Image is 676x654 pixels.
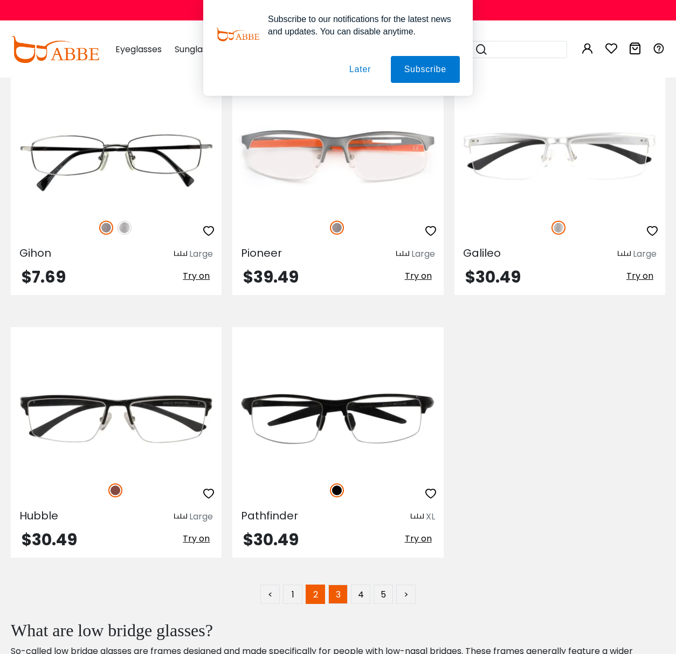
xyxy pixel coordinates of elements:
[259,13,460,38] div: Subscribe to our notifications for the latest news and updates. You can disable anytime.
[11,103,222,209] img: Gun Gihon - Metal ,Adjust Nose Pads
[241,508,298,523] span: Pathfinder
[118,221,132,235] img: Silver
[454,103,665,209] img: Silver Galileo - Metal ,Adjust Nose Pads
[99,221,113,235] img: Gun
[336,56,384,83] button: Later
[283,585,302,604] a: 1
[405,532,432,545] span: Try on
[618,250,631,258] img: size ruler
[426,510,435,523] div: XL
[19,245,51,261] span: Gihon
[260,585,280,604] a: <
[183,270,210,282] span: Try on
[232,366,443,472] img: Black Pathfinder - Metal ,Adjust Nose Pads
[405,270,432,282] span: Try on
[216,13,259,56] img: notification icon
[391,56,460,83] button: Subscribe
[189,510,213,523] div: Large
[623,269,657,283] button: Try on
[330,221,344,235] img: Gun
[328,585,348,604] a: 3
[402,269,435,283] button: Try on
[189,248,213,261] div: Large
[306,585,325,604] span: 2
[551,221,565,235] img: Silver
[11,366,222,472] img: Brown Hubble - Metal ,Adjust Nose Pads
[22,265,66,289] span: $7.69
[241,245,282,261] span: Pioneer
[180,532,213,546] button: Try on
[174,513,187,521] img: size ruler
[463,245,501,261] span: Galileo
[374,585,393,604] a: 5
[411,513,424,521] img: size ruler
[11,620,654,641] h2: What are low bridge glasses?
[243,528,299,551] span: $30.49
[183,532,210,545] span: Try on
[633,248,657,261] div: Large
[19,508,58,523] span: Hubble
[396,585,416,604] a: >
[232,103,443,209] img: Gun Pioneer - Metal ,Adjust Nose Pads
[243,265,299,289] span: $39.49
[22,528,77,551] span: $30.49
[174,250,187,258] img: size ruler
[180,269,213,283] button: Try on
[465,265,521,289] span: $30.49
[402,532,435,546] button: Try on
[108,483,122,497] img: Brown
[396,250,409,258] img: size ruler
[411,248,435,261] div: Large
[330,483,344,497] img: Black
[626,270,653,282] span: Try on
[351,585,370,604] a: 4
